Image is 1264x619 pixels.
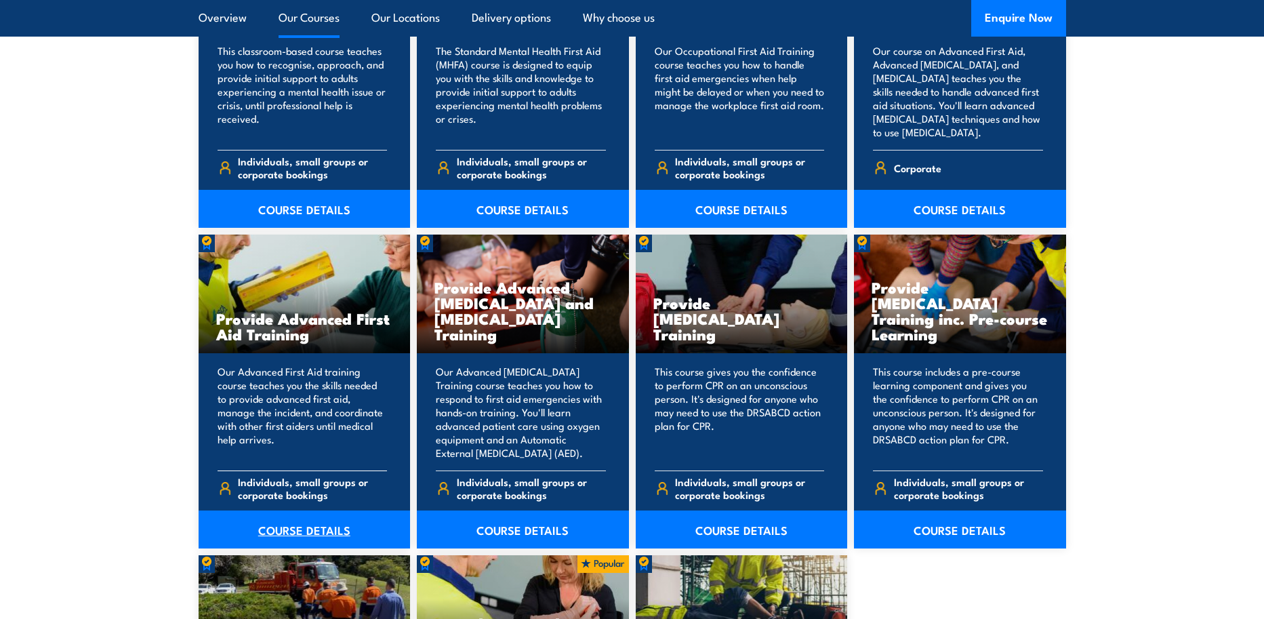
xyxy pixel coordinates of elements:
a: COURSE DETAILS [854,511,1066,548]
span: Individuals, small groups or corporate bookings [238,475,387,501]
span: Individuals, small groups or corporate bookings [894,475,1043,501]
p: This course gives you the confidence to perform CPR on an unconscious person. It's designed for a... [655,365,825,460]
span: Individuals, small groups or corporate bookings [675,475,824,501]
p: Our Advanced [MEDICAL_DATA] Training course teaches you how to respond to first aid emergencies w... [436,365,606,460]
span: Individuals, small groups or corporate bookings [457,155,606,180]
p: Our course on Advanced First Aid, Advanced [MEDICAL_DATA], and [MEDICAL_DATA] teaches you the ski... [873,44,1043,139]
p: Our Advanced First Aid training course teaches you the skills needed to provide advanced first ai... [218,365,388,460]
h3: Provide [MEDICAL_DATA] Training [653,295,830,342]
span: Individuals, small groups or corporate bookings [675,155,824,180]
a: COURSE DETAILS [636,190,848,228]
a: COURSE DETAILS [199,511,411,548]
p: This course includes a pre-course learning component and gives you the confidence to perform CPR ... [873,365,1043,460]
h3: Provide Advanced First Aid Training [216,311,393,342]
a: COURSE DETAILS [854,190,1066,228]
a: COURSE DETAILS [417,511,629,548]
span: Corporate [894,157,941,178]
h3: Provide [MEDICAL_DATA] Training inc. Pre-course Learning [872,279,1048,342]
p: The Standard Mental Health First Aid (MHFA) course is designed to equip you with the skills and k... [436,44,606,139]
a: COURSE DETAILS [417,190,629,228]
span: Individuals, small groups or corporate bookings [457,475,606,501]
p: This classroom-based course teaches you how to recognise, approach, and provide initial support t... [218,44,388,139]
h3: Provide Advanced [MEDICAL_DATA] and [MEDICAL_DATA] Training [434,279,611,342]
a: COURSE DETAILS [199,190,411,228]
span: Individuals, small groups or corporate bookings [238,155,387,180]
p: Our Occupational First Aid Training course teaches you how to handle first aid emergencies when h... [655,44,825,139]
a: COURSE DETAILS [636,511,848,548]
